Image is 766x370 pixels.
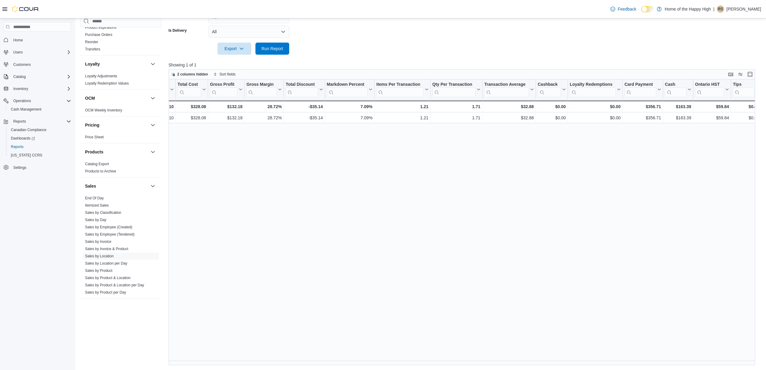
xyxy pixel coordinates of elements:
button: Users [11,49,25,56]
button: Home [1,35,74,44]
div: 1.71 [432,103,480,110]
span: Canadian Compliance [8,126,71,134]
a: Catalog Export [85,162,109,166]
button: Inventory [1,85,74,93]
span: Sales by Location [85,254,114,259]
div: $0.00 [538,103,566,110]
button: Catalog [1,72,74,81]
span: Feedback [618,6,636,12]
button: All [208,26,289,38]
span: Loyalty Redemption Values [85,81,129,86]
h3: Taxes [85,304,97,310]
button: Sort fields [211,71,238,78]
a: Cash Management [8,106,44,113]
input: Dark Mode [641,6,654,12]
button: Products [149,148,157,156]
button: Run Report [255,43,289,55]
span: Reports [13,119,26,124]
span: Cash Management [11,107,41,112]
button: 2 columns hidden [169,71,210,78]
p: Showing 1 of 1 [169,62,761,68]
span: Home [11,36,71,43]
span: Catalog [13,74,26,79]
a: Settings [11,164,29,171]
a: Reorder [85,40,98,44]
a: Sales by Location [85,254,114,258]
a: Sales by Invoice [85,240,111,244]
div: Rachel Snelgrove [717,5,724,13]
span: 2 columns hidden [177,72,208,77]
button: Reports [6,143,74,151]
div: Sales [80,195,161,298]
span: Inventory [11,85,71,92]
div: 28.72% [246,103,282,110]
div: $32.88 [484,103,534,110]
button: Display options [737,71,744,78]
a: Sales by Product [85,269,112,273]
a: Sales by Employee (Tendered) [85,232,135,236]
span: Sales by Product per Day [85,290,126,295]
div: -$35.14 [286,103,323,110]
span: Dashboards [8,135,71,142]
span: Cash Management [8,106,71,113]
span: Reports [8,143,71,150]
div: Pricing [80,134,161,143]
span: Dashboards [11,136,35,141]
span: Catalog Export [85,162,109,166]
button: Operations [1,97,74,105]
span: Sales by Product & Location per Day [85,283,144,288]
button: Keyboard shortcuts [727,71,734,78]
button: [US_STATE] CCRS [6,151,74,159]
span: Users [13,50,23,55]
div: $520.10 [138,103,174,110]
span: Sort fields [220,72,236,77]
a: End Of Day [85,196,104,200]
a: Reports [8,143,26,150]
span: Canadian Compliance [11,127,46,132]
button: Enter fullscreen [746,71,754,78]
a: Home [11,37,25,44]
span: Operations [11,97,71,105]
span: Operations [13,98,31,103]
div: $328.08 [178,103,206,110]
span: Inventory [13,86,28,91]
h3: Products [85,149,103,155]
div: $132.18 [210,103,242,110]
a: Loyalty Adjustments [85,74,117,78]
a: Sales by Invoice & Product [85,247,128,251]
span: Customers [11,61,71,68]
button: OCM [149,95,157,102]
a: OCM Weekly Inventory [85,108,122,112]
div: Products [80,160,161,177]
a: Feedback [608,3,638,15]
p: [PERSON_NAME] [726,5,761,13]
a: Product Expirations [85,25,116,30]
span: Sales by Employee (Tendered) [85,232,135,237]
a: [US_STATE] CCRS [8,152,45,159]
span: [US_STATE] CCRS [11,153,42,158]
nav: Complex example [4,33,71,188]
a: Sales by Product per Day [85,290,126,294]
span: Transfers [85,47,100,52]
a: Purchase Orders [85,33,112,37]
div: $0.00 [733,103,759,110]
a: Price Sheet [85,135,104,139]
a: Sales by Product & Location per Day [85,283,144,287]
span: RS [718,5,723,13]
button: Users [1,48,74,56]
h3: Loyalty [85,61,100,67]
span: Export [221,43,248,55]
a: Sales by Classification [85,211,121,215]
span: OCM Weekly Inventory [85,108,122,113]
span: Sales by Invoice & Product [85,246,128,251]
a: Sales by Employee (Created) [85,225,132,229]
span: Itemized Sales [85,203,109,208]
button: OCM [85,95,148,101]
button: Operations [11,97,33,105]
button: Sales [149,182,157,190]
